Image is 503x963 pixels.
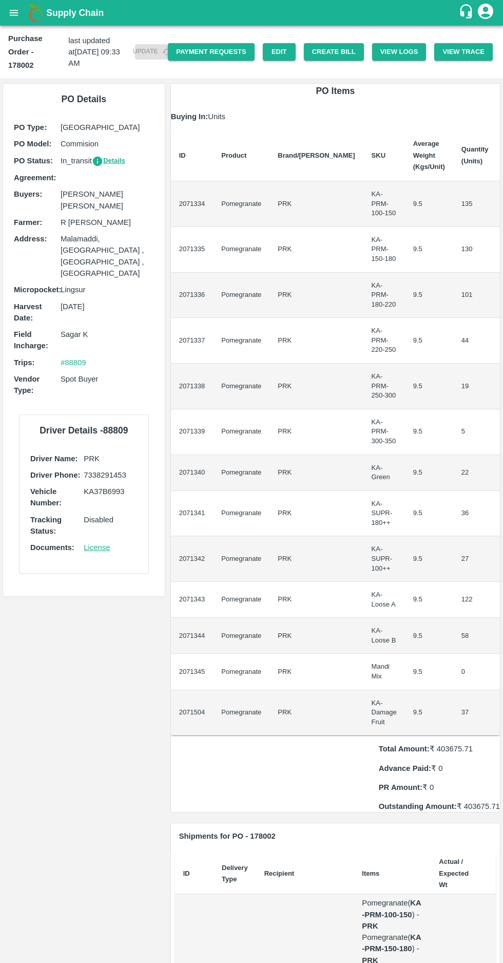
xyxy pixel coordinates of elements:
[453,364,497,409] td: 19
[363,181,405,227] td: KA-PRM-100-150
[171,111,500,122] p: Units
[405,491,453,537] td: 9.5
[405,318,453,364] td: 9.5
[213,654,269,690] td: Pomegranate
[413,140,445,171] b: Average Weight (Kgs/Unit)
[84,453,137,464] p: PRK
[61,217,154,228] p: R [PERSON_NAME]
[453,318,497,364] td: 44
[363,690,405,736] td: KA-Damage Fruit
[171,491,214,537] td: 2071341
[264,870,295,877] b: Recipient
[14,157,53,165] b: PO Status :
[405,364,453,409] td: 9.5
[30,516,62,535] b: Tracking Status:
[453,491,497,537] td: 36
[14,375,40,394] b: Vendor Type :
[14,218,42,226] b: Farmer :
[269,491,363,537] td: PRK
[269,318,363,364] td: PRK
[14,303,42,322] b: Harvest Date :
[405,690,453,736] td: 9.5
[46,8,104,18] b: Supply Chain
[61,155,154,167] p: In_transit
[8,32,168,72] div: last updated at [DATE] 09:33 AM
[269,690,363,736] td: PRK
[379,801,500,812] p: ₹ 403675.71
[61,138,154,149] p: Commision
[179,152,186,159] b: ID
[269,536,363,582] td: PRK
[171,84,500,98] h6: PO Items
[379,764,431,772] b: Advance Paid:
[363,654,405,690] td: Mandi Mix
[179,832,276,840] b: Shipments for PO - 178002
[363,273,405,318] td: KA-PRM-180-220
[84,514,137,525] p: Disabled
[213,618,269,654] td: Pomegranate
[263,43,296,61] a: Edit
[213,181,269,227] td: Pomegranate
[372,152,385,159] b: SKU
[8,34,43,69] b: Purchase Order - 178002
[26,3,46,23] img: logo
[363,227,405,273] td: KA-PRM-150-180
[363,455,405,491] td: KA-Green
[171,364,214,409] td: 2071338
[458,4,476,22] div: customer-support
[461,145,489,164] b: Quantity (Units)
[362,870,379,877] b: Items
[362,897,422,932] p: Pomegranate ( ) -
[213,273,269,318] td: Pomegranate
[405,273,453,318] td: 9.5
[61,329,154,340] p: Sagar K
[171,582,214,618] td: 2071343
[269,181,363,227] td: PRK
[213,455,269,491] td: Pomegranate
[405,455,453,491] td: 9.5
[171,273,214,318] td: 2071336
[405,181,453,227] td: 9.5
[363,409,405,455] td: KA-PRM-300-350
[453,227,497,273] td: 130
[213,690,269,736] td: Pomegranate
[61,358,86,367] a: #88809
[171,654,214,690] td: 2071345
[171,318,214,364] td: 2071337
[213,227,269,273] td: Pomegranate
[171,455,214,491] td: 2071340
[379,745,430,753] b: Total Amount:
[453,536,497,582] td: 27
[14,286,61,294] b: Micropocket :
[84,469,137,481] p: 7338291453
[453,654,497,690] td: 0
[14,235,47,243] b: Address :
[363,318,405,364] td: KA-PRM-220-250
[14,140,51,148] b: PO Model :
[171,112,208,121] b: Buying In:
[213,582,269,618] td: Pomegranate
[171,227,214,273] td: 2071335
[269,654,363,690] td: PRK
[439,858,469,889] b: Actual / Expected Wt
[379,783,422,791] b: PR Amount:
[171,618,214,654] td: 2071344
[213,536,269,582] td: Pomegranate
[379,782,500,793] p: ₹ 0
[14,123,47,131] b: PO Type :
[363,364,405,409] td: KA-PRM-250-300
[476,2,495,24] div: account of current user
[14,330,48,350] b: Field Incharge :
[92,155,125,167] button: Details
[405,409,453,455] td: 9.5
[453,181,497,227] td: 135
[453,690,497,736] td: 37
[84,486,137,497] p: KA37B6993
[61,122,154,133] p: [GEOGRAPHIC_DATA]
[453,409,497,455] td: 5
[30,487,62,507] b: Vehicle Number:
[168,43,255,61] a: Payment Requests
[269,227,363,273] td: PRK
[183,870,190,877] b: ID
[304,43,364,61] button: Create Bill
